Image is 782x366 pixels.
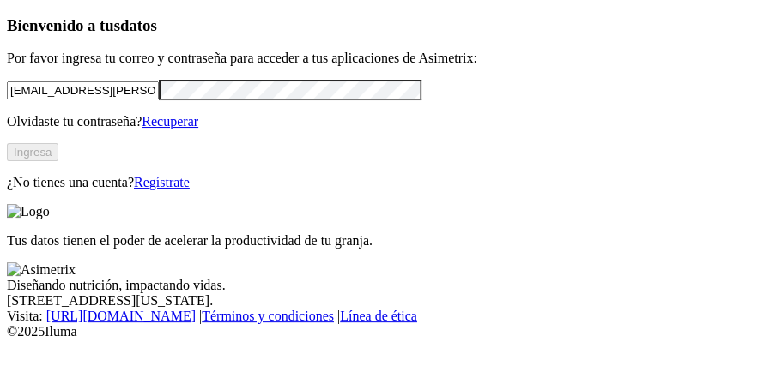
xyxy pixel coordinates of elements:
[7,114,775,129] p: Olvidaste tu contraseña?
[134,175,190,189] a: Regístrate
[7,143,58,161] button: Ingresa
[7,16,775,35] h3: Bienvenido a tus
[7,175,775,190] p: ¿No tienes una cuenta?
[7,204,50,219] img: Logo
[7,262,76,278] img: Asimetrix
[142,114,198,129] a: Recuperar
[7,278,775,293] div: Diseñando nutrición, impactando vidas.
[7,51,775,66] p: Por favor ingresa tu correo y contraseña para acceder a tus aplicaciones de Asimetrix:
[202,309,334,323] a: Términos y condiciones
[120,16,157,34] span: datos
[7,324,775,339] div: © 2025 Iluma
[7,233,775,249] p: Tus datos tienen el poder de acelerar la productividad de tu granja.
[340,309,417,323] a: Línea de ética
[7,293,775,309] div: [STREET_ADDRESS][US_STATE].
[7,81,159,99] input: Tu correo
[7,309,775,324] div: Visita : | |
[46,309,196,323] a: [URL][DOMAIN_NAME]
